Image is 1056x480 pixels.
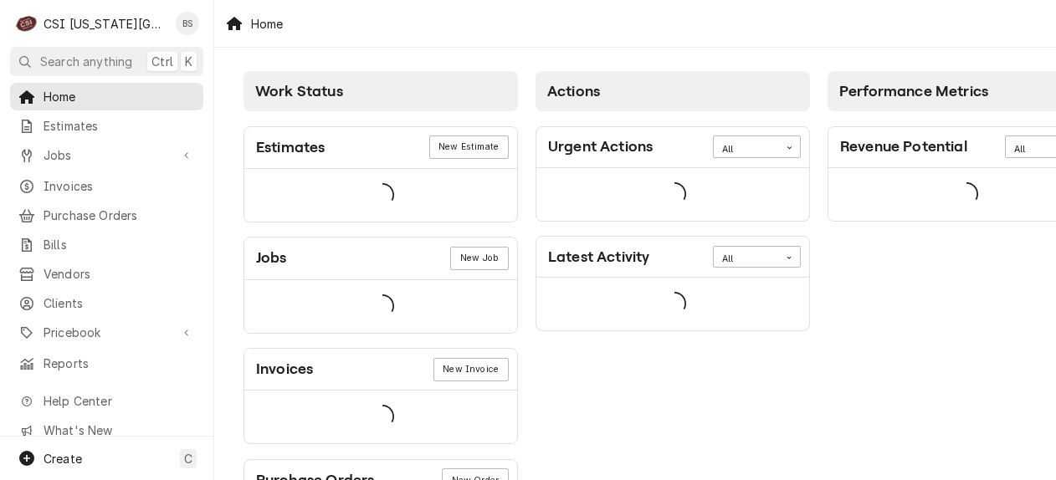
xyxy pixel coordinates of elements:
[10,83,203,110] a: Home
[256,136,325,159] div: Card Title
[840,135,967,158] div: Card Title
[722,143,771,156] div: All
[536,168,809,221] div: Card Data
[44,146,170,164] span: Jobs
[663,287,686,322] span: Loading...
[10,350,203,377] a: Reports
[244,169,517,222] div: Card Data
[429,135,509,159] a: New Estimate
[536,278,809,330] div: Card Data
[713,135,801,157] div: Card Data Filter Control
[433,358,509,381] div: Card Link Button
[44,421,193,439] span: What's New
[371,177,394,212] span: Loading...
[44,452,82,466] span: Create
[243,237,518,333] div: Card: Jobs
[44,236,195,253] span: Bills
[536,127,809,168] div: Card Header
[548,246,649,268] div: Card Title
[44,88,195,105] span: Home
[548,135,653,158] div: Card Title
[256,358,313,380] div: Card Title
[176,12,199,35] div: BS
[40,53,132,70] span: Search anything
[10,289,203,317] a: Clients
[450,247,508,270] div: Card Link Button
[44,207,195,224] span: Purchase Orders
[10,47,203,76] button: Search anythingCtrlK
[536,111,810,331] div: Card Column Content
[10,260,203,288] a: Vendors
[244,237,517,279] div: Card Header
[151,53,173,70] span: Ctrl
[839,83,988,100] span: Performance Metrics
[44,324,170,341] span: Pricebook
[10,416,203,444] a: Go to What's New
[429,135,509,159] div: Card Link Button
[371,400,394,435] span: Loading...
[244,391,517,443] div: Card Data
[547,83,600,100] span: Actions
[243,71,518,111] div: Card Column Header
[15,12,38,35] div: C
[15,12,38,35] div: CSI Kansas City's Avatar
[44,392,193,410] span: Help Center
[10,202,203,229] a: Purchase Orders
[10,112,203,140] a: Estimates
[536,236,810,331] div: Card: Latest Activity
[663,176,686,212] span: Loading...
[536,71,810,111] div: Card Column Header
[44,15,167,33] div: CSI [US_STATE][GEOGRAPHIC_DATA]
[44,265,195,283] span: Vendors
[244,349,517,391] div: Card Header
[185,53,192,70] span: K
[176,12,199,35] div: Brent Seaba's Avatar
[722,253,771,266] div: All
[10,319,203,346] a: Go to Pricebook
[371,289,394,324] span: Loading...
[256,247,287,269] div: Card Title
[450,247,508,270] a: New Job
[44,177,195,195] span: Invoices
[10,231,203,258] a: Bills
[44,117,195,135] span: Estimates
[44,355,195,372] span: Reports
[44,294,195,312] span: Clients
[433,358,509,381] a: New Invoice
[184,450,192,467] span: C
[955,176,978,212] span: Loading...
[536,126,810,222] div: Card: Urgent Actions
[10,141,203,169] a: Go to Jobs
[244,127,517,169] div: Card Header
[536,237,809,278] div: Card Header
[243,126,518,222] div: Card: Estimates
[10,172,203,200] a: Invoices
[243,348,518,444] div: Card: Invoices
[10,387,203,415] a: Go to Help Center
[255,83,343,100] span: Work Status
[713,246,801,268] div: Card Data Filter Control
[244,280,517,333] div: Card Data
